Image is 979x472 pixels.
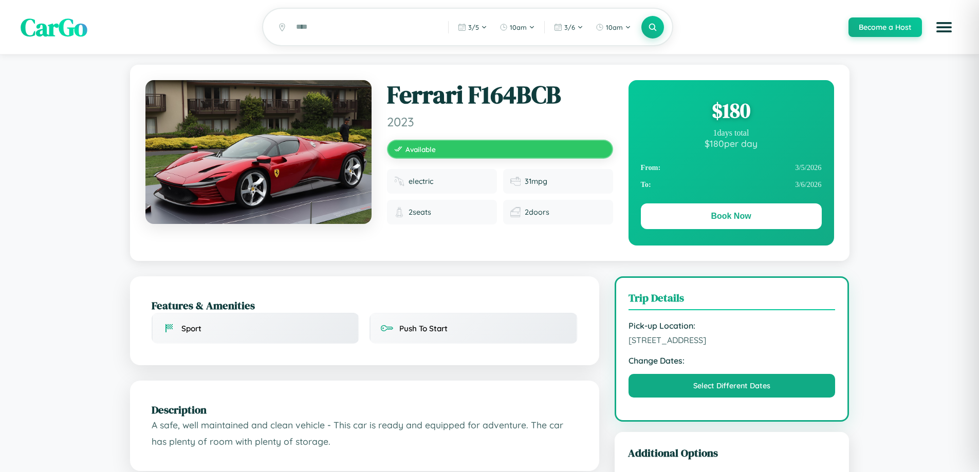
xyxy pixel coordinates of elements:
[641,97,822,124] div: $ 180
[629,290,836,310] h3: Trip Details
[848,17,922,37] button: Become a Host
[494,19,540,35] button: 10am
[510,207,521,217] img: Doors
[641,138,822,149] div: $ 180 per day
[641,180,651,189] strong: To:
[510,23,527,31] span: 10am
[387,80,613,110] h1: Ferrari F164BCB
[629,335,836,345] span: [STREET_ADDRESS]
[405,145,436,154] span: Available
[549,19,588,35] button: 3/6
[453,19,492,35] button: 3/5
[525,177,547,186] span: 31 mpg
[152,417,578,449] p: A safe, well maintained and clean vehicle - This car is ready and equipped for adventure. The car...
[606,23,623,31] span: 10am
[152,298,578,313] h2: Features & Amenities
[629,374,836,398] button: Select Different Dates
[181,324,201,333] span: Sport
[628,445,836,460] h3: Additional Options
[394,207,404,217] img: Seats
[641,163,661,172] strong: From:
[21,10,87,44] span: CarGo
[145,80,372,224] img: Ferrari F164BCB 2023
[641,176,822,193] div: 3 / 6 / 2026
[564,23,575,31] span: 3 / 6
[930,13,958,42] button: Open menu
[525,207,549,217] span: 2 doors
[641,203,822,229] button: Book Now
[510,176,521,186] img: Fuel efficiency
[641,159,822,176] div: 3 / 5 / 2026
[394,176,404,186] img: Fuel type
[399,324,448,333] span: Push To Start
[641,128,822,138] div: 1 days total
[152,402,578,417] h2: Description
[387,114,613,129] span: 2023
[409,207,431,217] span: 2 seats
[468,23,479,31] span: 3 / 5
[409,177,433,186] span: electric
[590,19,636,35] button: 10am
[629,355,836,366] strong: Change Dates:
[629,320,836,331] strong: Pick-up Location:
